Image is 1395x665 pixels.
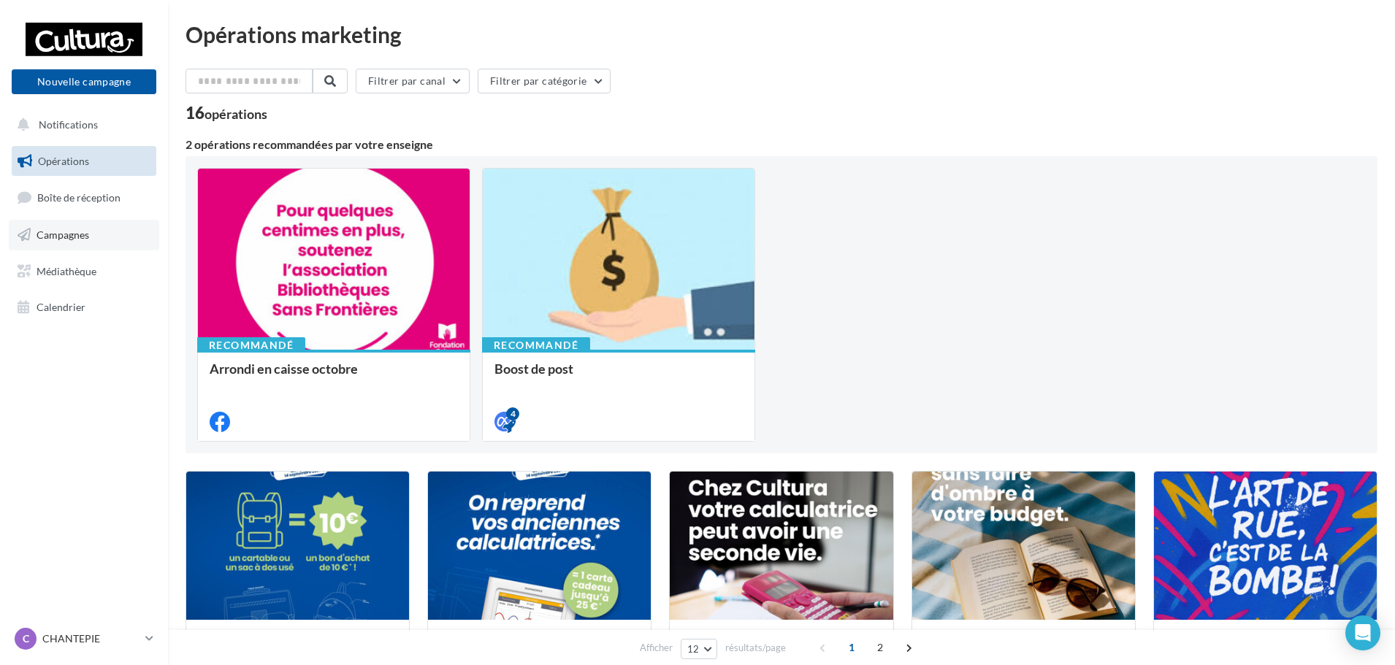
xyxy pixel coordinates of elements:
a: C CHANTEPIE [12,625,156,653]
span: C [23,631,29,646]
span: Campagnes [37,228,89,241]
span: Boîte de réception [37,191,121,204]
a: Médiathèque [9,256,159,287]
div: Recommandé [482,337,590,353]
span: Notifications [39,118,98,131]
div: opérations [205,107,267,120]
div: Opérations marketing [186,23,1377,45]
span: 2 [868,636,892,659]
a: Boîte de réception [9,182,159,213]
div: 4 [506,407,519,420]
a: Campagnes [9,220,159,250]
span: Afficher [640,641,673,655]
div: Recommandé [197,337,305,353]
button: Filtrer par canal [356,69,470,93]
p: CHANTEPIE [42,631,139,646]
span: Médiathèque [37,264,96,277]
div: Boost de post [494,361,743,391]
span: Calendrier [37,301,85,313]
span: 12 [687,643,700,655]
button: Nouvelle campagne [12,69,156,94]
span: 1 [840,636,863,659]
div: Open Intercom Messenger [1345,615,1380,650]
span: résultats/page [725,641,786,655]
a: Opérations [9,146,159,177]
div: Arrondi en caisse octobre [210,361,458,391]
a: Calendrier [9,292,159,323]
button: 12 [681,639,718,659]
span: Opérations [38,155,89,167]
button: Filtrer par catégorie [478,69,611,93]
button: Notifications [9,109,153,140]
div: 16 [186,105,267,121]
div: 2 opérations recommandées par votre enseigne [186,139,1377,150]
